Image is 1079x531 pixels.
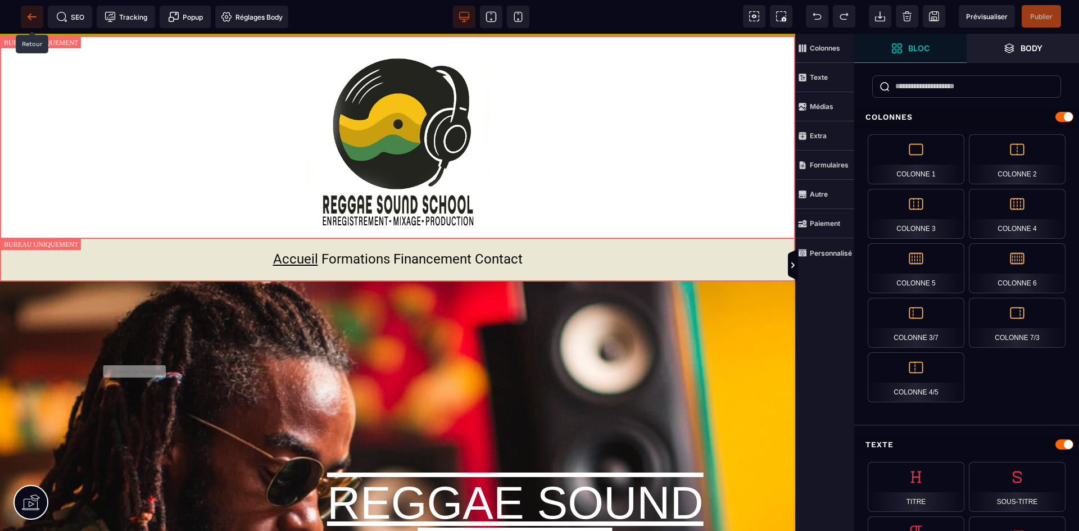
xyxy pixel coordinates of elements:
a: Contact [475,217,523,233]
div: Texte [854,434,1079,455]
span: Créer une alerte modale [160,6,211,28]
div: Colonne 4/5 [868,352,964,402]
strong: Colonnes [810,44,840,52]
strong: Bloc [908,44,930,52]
strong: Texte [810,73,828,81]
span: Voir tablette [480,6,502,28]
span: Tracking [105,11,147,22]
strong: Autre [810,190,828,198]
strong: Extra [810,131,827,140]
span: Texte [795,63,854,92]
strong: Paiement [810,219,840,228]
span: Prévisualiser [966,12,1008,21]
span: SEO [56,11,84,22]
div: Titre [868,462,964,512]
span: Réglages Body [221,11,283,22]
div: Colonne 7/3 [969,298,1066,348]
span: Métadata SEO [48,6,92,28]
div: Sous-titre [969,462,1066,512]
strong: Personnalisé [810,249,852,257]
strong: Médias [810,102,833,111]
span: Paiement [795,209,854,238]
img: 4275e03cccdd2596e6c8e3e803fb8e3d_LOGO_REGGAE_SOUND_SCHOOL_2025_.png [305,16,491,202]
span: Voir les composants [743,5,765,28]
span: Popup [168,11,203,22]
div: Colonne 3 [868,189,964,239]
span: Autre [795,180,854,209]
span: Ouvrir les calques [967,34,1079,63]
span: Ouvrir les blocs [854,34,967,63]
span: Aperçu [959,5,1015,28]
strong: Formulaires [810,161,849,169]
div: Colonne 1 [868,134,964,184]
span: Colonnes [795,34,854,63]
span: Extra [795,121,854,151]
div: Colonne 2 [969,134,1066,184]
span: Afficher les vues [854,249,865,283]
a: Financement [393,217,472,233]
span: Médias [795,92,854,121]
span: Publier [1030,12,1053,21]
span: Favicon [215,6,288,28]
div: Colonne 4 [969,189,1066,239]
div: Colonne 5 [868,243,964,293]
a: Accueil [273,217,318,233]
a: Formations [321,217,390,233]
span: Retour [21,6,43,28]
div: Colonne 3/7 [868,298,964,348]
span: Défaire [806,5,828,28]
div: Colonne 6 [969,243,1066,293]
strong: Body [1021,44,1042,52]
span: Formulaires [795,151,854,180]
span: Capture d'écran [770,5,792,28]
span: Personnalisé [795,238,854,267]
div: Colonnes [854,107,1079,128]
span: Rétablir [833,5,855,28]
span: Importer [869,5,891,28]
span: Code de suivi [97,6,155,28]
span: Nettoyage [896,5,918,28]
span: Enregistrer le contenu [1022,5,1061,28]
span: Voir bureau [453,6,475,28]
span: Voir mobile [507,6,529,28]
span: Enregistrer [923,5,945,28]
